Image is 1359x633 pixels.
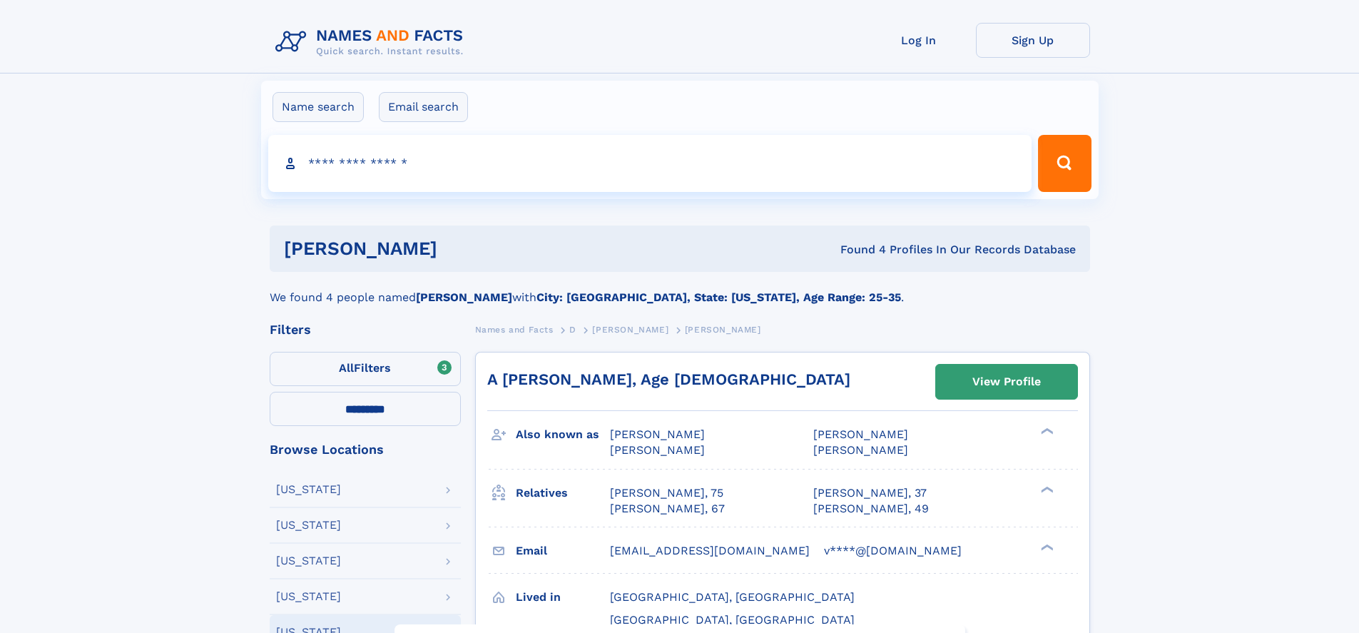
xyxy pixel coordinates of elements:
[1037,542,1054,552] div: ❯
[813,427,908,441] span: [PERSON_NAME]
[270,443,461,456] div: Browse Locations
[862,23,976,58] a: Log In
[475,320,554,338] a: Names and Facts
[1037,485,1054,494] div: ❯
[276,520,341,531] div: [US_STATE]
[270,323,461,336] div: Filters
[813,443,908,457] span: [PERSON_NAME]
[270,23,475,61] img: Logo Names and Facts
[516,422,610,447] h3: Also known as
[813,485,927,501] a: [PERSON_NAME], 37
[638,242,1076,258] div: Found 4 Profiles In Our Records Database
[276,484,341,495] div: [US_STATE]
[487,370,850,388] a: A [PERSON_NAME], Age [DEMOGRAPHIC_DATA]
[976,23,1090,58] a: Sign Up
[569,325,576,335] span: D
[516,585,610,609] h3: Lived in
[516,539,610,563] h3: Email
[610,590,855,604] span: [GEOGRAPHIC_DATA], [GEOGRAPHIC_DATA]
[936,365,1077,399] a: View Profile
[270,272,1090,306] div: We found 4 people named with .
[972,365,1041,398] div: View Profile
[284,240,639,258] h1: [PERSON_NAME]
[610,427,705,441] span: [PERSON_NAME]
[379,92,468,122] label: Email search
[276,591,341,602] div: [US_STATE]
[339,361,354,375] span: All
[276,555,341,567] div: [US_STATE]
[610,501,725,517] a: [PERSON_NAME], 67
[1037,427,1054,436] div: ❯
[270,352,461,386] label: Filters
[268,135,1032,192] input: search input
[536,290,901,304] b: City: [GEOGRAPHIC_DATA], State: [US_STATE], Age Range: 25-35
[610,443,705,457] span: [PERSON_NAME]
[273,92,364,122] label: Name search
[416,290,512,304] b: [PERSON_NAME]
[610,544,810,557] span: [EMAIL_ADDRESS][DOMAIN_NAME]
[813,501,929,517] a: [PERSON_NAME], 49
[516,481,610,505] h3: Relatives
[685,325,761,335] span: [PERSON_NAME]
[1038,135,1091,192] button: Search Button
[592,325,668,335] span: [PERSON_NAME]
[610,613,855,627] span: [GEOGRAPHIC_DATA], [GEOGRAPHIC_DATA]
[610,485,723,501] a: [PERSON_NAME], 75
[569,320,576,338] a: D
[592,320,668,338] a: [PERSON_NAME]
